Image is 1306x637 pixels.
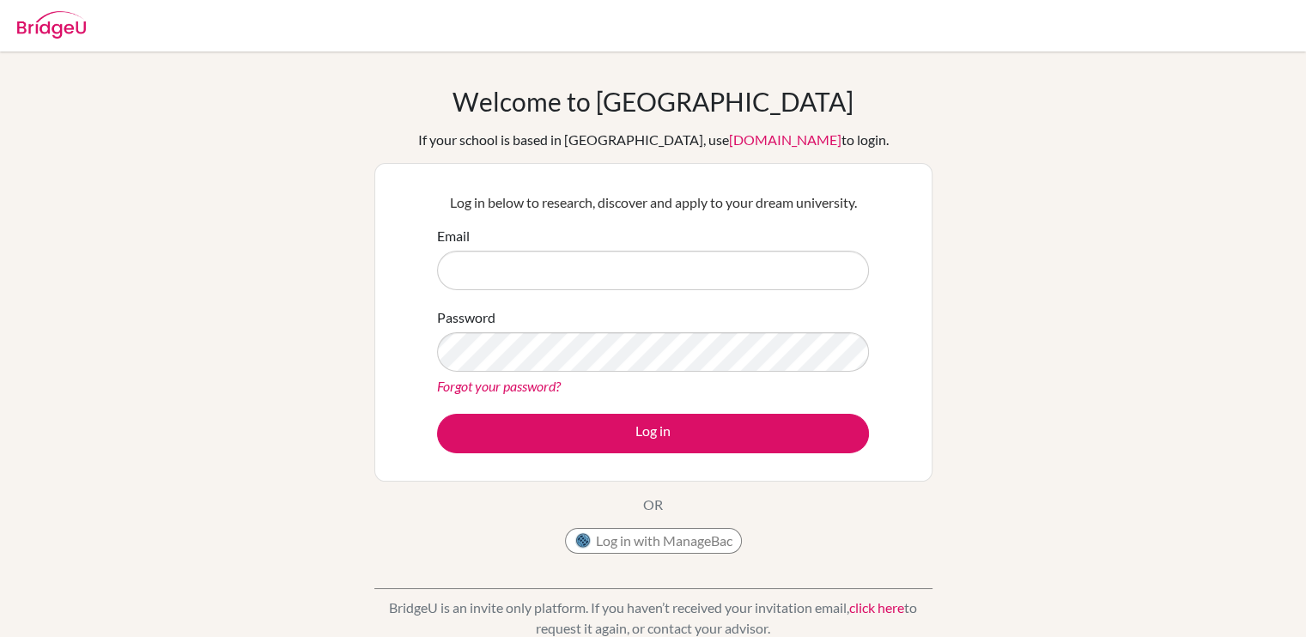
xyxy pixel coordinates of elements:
[17,11,86,39] img: Bridge-U
[437,414,869,453] button: Log in
[437,378,561,394] a: Forgot your password?
[437,226,470,246] label: Email
[418,130,889,150] div: If your school is based in [GEOGRAPHIC_DATA], use to login.
[437,307,495,328] label: Password
[453,86,853,117] h1: Welcome to [GEOGRAPHIC_DATA]
[729,131,841,148] a: [DOMAIN_NAME]
[643,494,663,515] p: OR
[437,192,869,213] p: Log in below to research, discover and apply to your dream university.
[565,528,742,554] button: Log in with ManageBac
[849,599,904,616] a: click here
